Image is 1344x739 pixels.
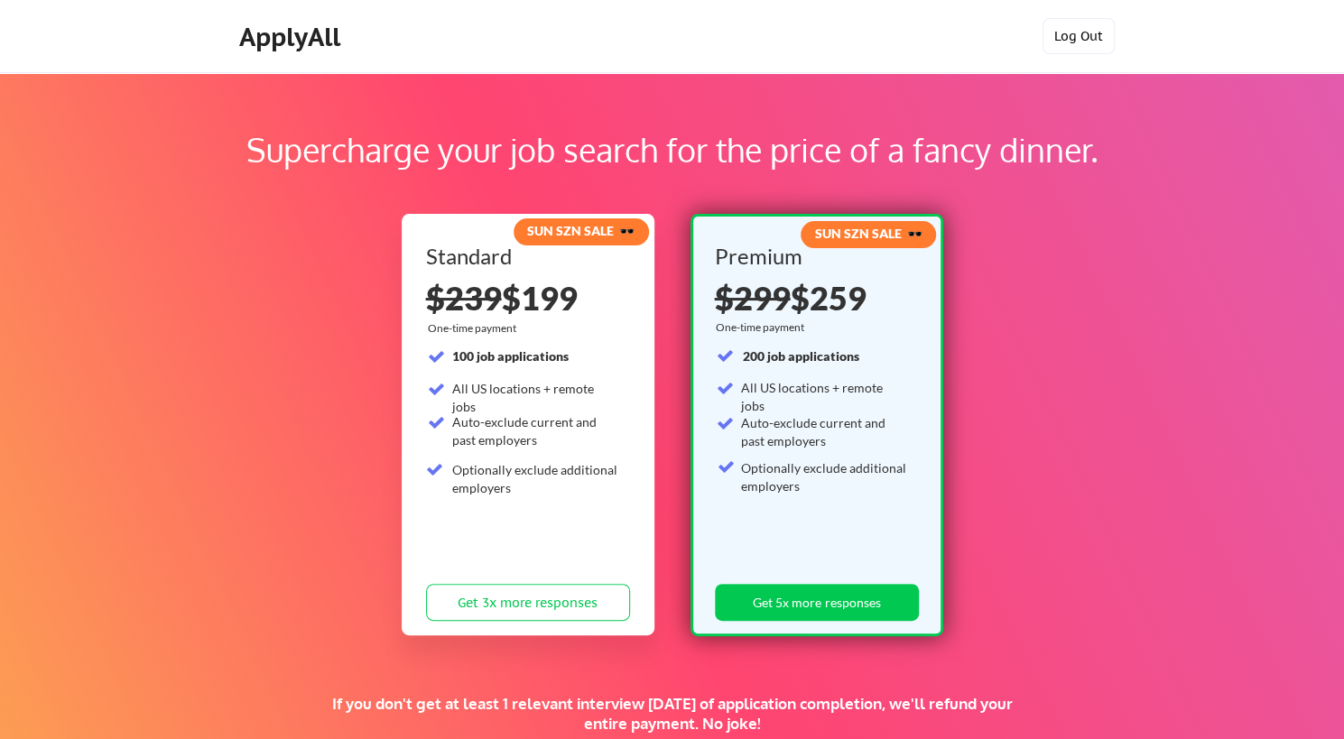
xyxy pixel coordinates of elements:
[716,320,811,335] div: One-time payment
[741,459,909,494] div: Optionally exclude additional employers
[426,278,502,318] s: $239
[452,413,619,448] div: Auto-exclude current and past employers
[1043,18,1115,54] button: Log Out
[426,282,630,314] div: $199
[452,348,569,364] strong: 100 job applications
[428,321,522,336] div: One-time payment
[452,380,619,415] div: All US locations + remote jobs
[715,245,913,267] div: Premium
[715,278,791,318] s: $299
[426,245,624,267] div: Standard
[426,584,630,621] button: Get 3x more responses
[527,223,635,238] strong: SUN SZN SALE 🕶️
[741,414,909,449] div: Auto-exclude current and past employers
[116,125,1228,174] div: Supercharge your job search for the price of a fancy dinner.
[239,22,346,52] div: ApplyAll
[741,379,909,414] div: All US locations + remote jobs
[715,282,913,314] div: $259
[313,694,1031,734] div: If you don't get at least 1 relevant interview [DATE] of application completion, we'll refund you...
[452,461,619,496] div: Optionally exclude additional employers
[815,226,922,241] strong: SUN SZN SALE 🕶️
[715,584,919,621] button: Get 5x more responses
[743,348,859,364] strong: 200 job applications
